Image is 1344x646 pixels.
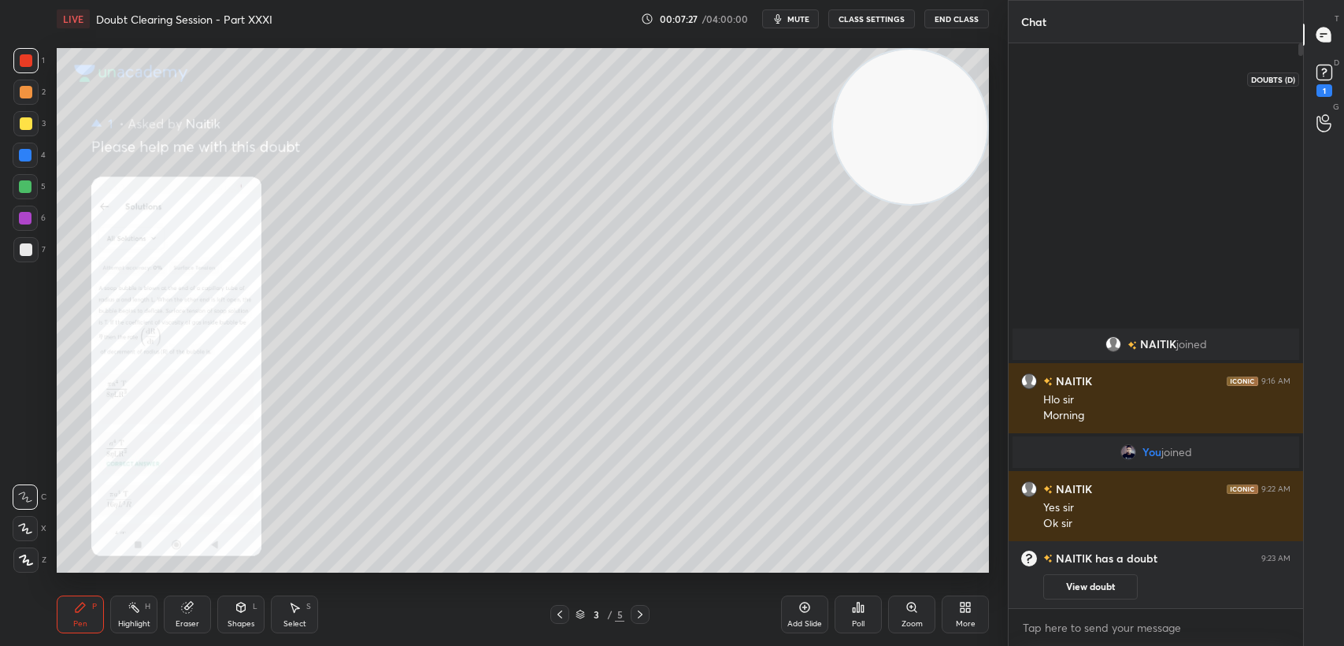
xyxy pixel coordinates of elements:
div: 1 [13,48,45,73]
div: P [92,603,97,611]
div: LIVE [57,9,90,28]
img: iconic-dark.1390631f.png [1227,484,1258,494]
h6: NAITIK [1053,551,1092,566]
div: Eraser [176,620,199,628]
h6: NAITIK [1053,373,1092,389]
div: 5 [615,607,624,622]
div: Ok sir [1043,516,1290,532]
div: H [145,603,150,611]
button: CLASS SETTINGS [828,9,915,28]
button: View doubt [1043,574,1138,600]
div: Z [13,548,46,573]
div: 7 [13,237,46,262]
div: 9:22 AM [1261,484,1290,494]
div: 3 [13,111,46,136]
div: grid [1009,325,1303,609]
p: T [1335,13,1339,24]
div: 9:16 AM [1261,377,1290,386]
span: mute [787,13,809,24]
div: Highlight [118,620,150,628]
div: / [607,610,612,619]
div: Yes sir [1043,500,1290,516]
div: Shapes [228,620,254,628]
button: mute [762,9,819,28]
img: iconic-dark.1390631f.png [1227,377,1258,386]
div: 3 [588,610,604,619]
img: default.png [1021,481,1037,497]
div: Pen [73,620,87,628]
span: joined [1176,338,1207,351]
img: no-rating-badge.077c3623.svg [1127,341,1137,350]
img: no-rating-badge.077c3623.svg [1043,551,1053,566]
div: Doubts (D) [1247,72,1299,87]
div: Poll [852,620,865,628]
div: 4 [13,143,46,168]
div: L [253,603,257,611]
img: no-rating-badge.077c3623.svg [1043,377,1053,386]
div: Morning [1043,408,1290,424]
div: S [306,603,311,611]
span: joined [1161,446,1192,459]
img: d578d2a9b1ba40ba8329e9c7174a5df2.jpg [1120,444,1136,460]
div: 5 [13,174,46,199]
div: 9:23 AM [1261,554,1290,563]
span: You [1142,446,1161,459]
div: X [13,516,46,541]
div: 1 [1316,84,1332,97]
button: End Class [924,9,989,28]
p: Chat [1009,1,1059,43]
div: C [13,484,46,510]
p: G [1333,101,1339,113]
h4: Doubt Clearing Session - Part XXXI [96,12,272,27]
div: Add Slide [787,620,822,628]
div: Hlo sir [1043,392,1290,408]
img: default.png [1021,373,1037,389]
div: 2 [13,80,46,105]
img: default.png [1105,336,1121,352]
span: NAITIK [1140,338,1176,351]
p: D [1334,57,1339,69]
img: no-rating-badge.077c3623.svg [1043,485,1053,494]
h6: NAITIK [1053,481,1092,497]
div: Zoom [902,620,923,628]
span: has a doubt [1092,551,1157,566]
div: More [956,620,976,628]
div: Select [283,620,306,628]
div: 6 [13,206,46,231]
